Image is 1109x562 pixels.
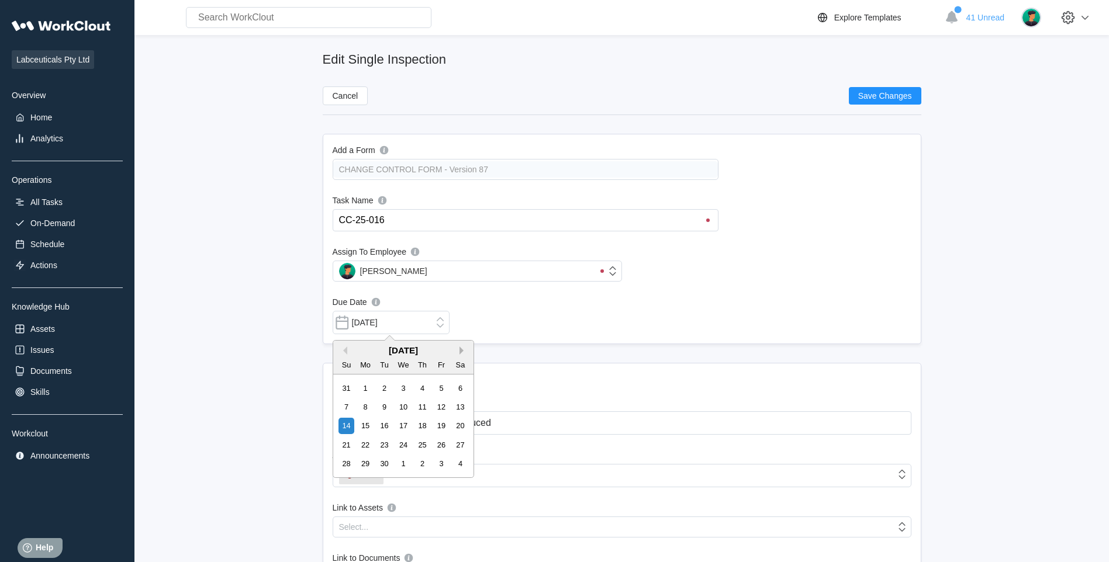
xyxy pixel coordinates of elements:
a: Issues [12,342,123,358]
a: Announcements [12,447,123,464]
a: Explore Templates [816,11,939,25]
div: Choose Tuesday, September 23rd, 2025 [376,437,392,453]
div: Choose Thursday, September 25th, 2025 [414,437,430,453]
label: Link to Assets [333,501,911,516]
a: On-Demand [12,215,123,231]
div: Choose Wednesday, September 24th, 2025 [395,437,411,453]
textarea: New bag sealing machine introduced [333,411,911,435]
div: Choose Tuesday, September 16th, 2025 [376,418,392,433]
div: Choose Monday, September 8th, 2025 [358,399,374,415]
div: Announcements [30,451,89,460]
div: Sa [452,357,468,373]
div: Mo [358,357,374,373]
label: Due Date [333,296,450,311]
div: All Tasks [30,197,63,207]
div: Choose Sunday, September 28th, 2025 [338,456,354,471]
label: Description [333,400,911,411]
div: Tu [376,357,392,373]
a: Assets [12,321,123,337]
div: Issues [30,345,54,355]
div: Overview [12,91,123,100]
div: Choose Saturday, September 6th, 2025 [452,380,468,396]
div: Choose Wednesday, September 17th, 2025 [395,418,411,433]
button: Next Month [460,346,468,355]
div: Choose Monday, September 29th, 2025 [358,456,374,471]
div: Choose Monday, September 1st, 2025 [358,380,374,396]
div: Choose Saturday, September 20th, 2025 [452,418,468,433]
img: user.png [1021,8,1041,27]
h2: More Options [333,373,911,386]
div: Workclout [12,429,123,438]
div: Choose Wednesday, October 1st, 2025 [395,456,411,471]
div: Choose Friday, October 3rd, 2025 [433,456,449,471]
span: Cancel [333,92,358,100]
div: Choose Sunday, September 14th, 2025 [338,418,354,433]
a: All Tasks [12,194,123,210]
label: Task Name [333,194,718,209]
span: 41 Unread [966,13,1004,22]
div: Choose Thursday, September 18th, 2025 [414,418,430,433]
div: Explore Templates [834,13,901,22]
button: Save Changes [849,87,921,105]
a: Actions [12,257,123,273]
div: Choose Monday, September 22nd, 2025 [358,437,374,453]
div: Choose Saturday, September 27th, 2025 [452,437,468,453]
div: Choose Wednesday, September 3rd, 2025 [395,380,411,396]
div: Choose Sunday, September 21st, 2025 [338,437,354,453]
div: Choose Friday, September 19th, 2025 [433,418,449,433]
h2: Edit Single Inspection [323,51,921,68]
div: Th [414,357,430,373]
div: Choose Friday, September 12th, 2025 [433,399,449,415]
div: Choose Thursday, September 11th, 2025 [414,399,430,415]
div: Su [338,357,354,373]
div: Skills [30,387,50,397]
input: Search WorkClout [186,7,431,28]
span: Save Changes [858,92,912,100]
div: Schedule [30,240,64,249]
div: Home [30,113,52,122]
div: On-Demand [30,218,75,228]
div: Knowledge Hub [12,302,123,311]
img: user.png [339,263,355,279]
div: Choose Saturday, September 13th, 2025 [452,399,468,415]
div: We [395,357,411,373]
div: Choose Wednesday, September 10th, 2025 [395,399,411,415]
div: month 2025-09 [337,379,469,473]
input: Enter a name for the task (use @ to reference form field values) [338,210,718,231]
a: Home [12,109,123,126]
div: Choose Monday, September 15th, 2025 [358,418,374,433]
div: Fr [433,357,449,373]
div: Assets [30,324,55,334]
div: Choose Tuesday, September 30th, 2025 [376,456,392,471]
label: Add a Form [333,144,718,159]
label: Add Tags [333,449,911,464]
div: Operations [12,175,123,185]
a: Schedule [12,236,123,252]
div: Choose Friday, September 5th, 2025 [433,380,449,396]
div: Choose Saturday, October 4th, 2025 [452,456,468,471]
div: Documents [30,366,72,376]
div: Select... [339,522,369,532]
a: Documents [12,363,123,379]
div: Choose Sunday, August 31st, 2025 [338,380,354,396]
button: Cancel [323,86,368,105]
div: Choose Thursday, October 2nd, 2025 [414,456,430,471]
a: Skills [12,384,123,400]
div: Choose Friday, September 26th, 2025 [433,437,449,453]
span: Labceuticals Pty Ltd [12,50,94,69]
label: Assign To Employee [333,245,622,261]
div: Actions [30,261,57,270]
div: Choose Tuesday, September 2nd, 2025 [376,380,392,396]
div: Choose Sunday, September 7th, 2025 [338,399,354,415]
div: Choose Thursday, September 4th, 2025 [414,380,430,396]
div: [DATE] [333,345,474,355]
a: Analytics [12,130,123,147]
button: Previous Month [339,346,347,355]
div: Choose Tuesday, September 9th, 2025 [376,399,392,415]
div: Analytics [30,134,63,143]
input: MM/DD/YYYY [333,311,450,334]
div: [PERSON_NAME] [339,263,427,279]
